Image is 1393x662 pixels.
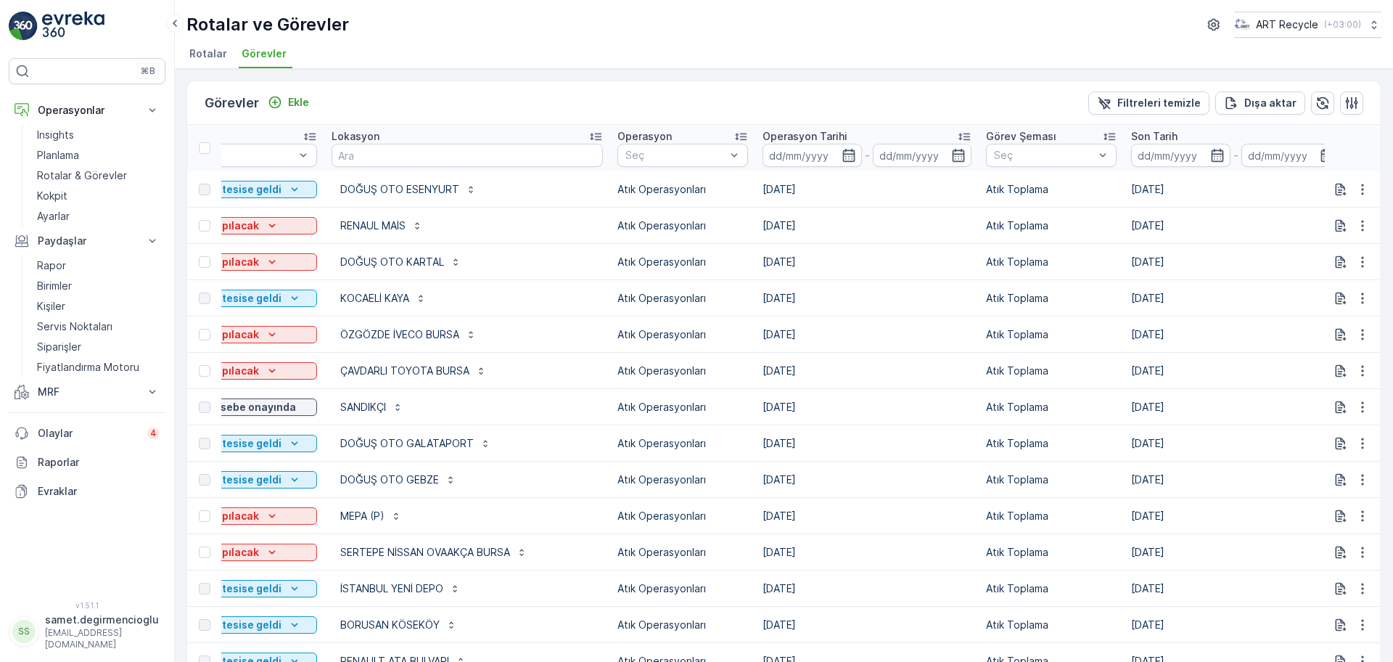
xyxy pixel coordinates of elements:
[755,389,979,425] td: [DATE]
[199,256,210,268] div: Toggle Row Selected
[332,250,470,274] button: DOĞUŞ OTO KARTAL
[340,509,385,523] p: MEPA (P)
[332,144,603,167] input: Ara
[340,400,386,414] p: SANDIKÇI
[199,510,210,522] div: Toggle Row Selected
[617,436,748,451] p: Atık Operasyonları
[38,426,139,441] p: Olaylar
[31,165,165,186] a: Rotalar & Görevler
[755,607,979,643] td: [DATE]
[986,473,1117,487] p: Atık Toplama
[38,234,136,248] p: Paydaşlar
[170,362,317,380] button: Yapılacak
[31,206,165,226] a: Ayarlar
[617,218,748,233] p: Atık Operasyonları
[37,279,72,293] p: Birimler
[31,357,165,377] a: Fiyatlandırma Motoru
[1124,425,1347,462] td: [DATE]
[986,327,1117,342] p: Atık Toplama
[755,171,979,208] td: [DATE]
[170,580,317,597] button: Atıklar tesise geldi
[1256,17,1318,32] p: ART Recycle
[9,12,38,41] img: logo
[755,316,979,353] td: [DATE]
[199,401,210,413] div: Toggle Row Selected
[332,323,485,346] button: ÖZGÖZDE İVECO BURSA
[617,400,748,414] p: Atık Operasyonları
[340,364,469,378] p: ÇAVDARLI TOYOTA BURSA
[332,577,469,600] button: İSTANBUL YENİ DEPO
[1088,91,1209,115] button: Filtreleri temizle
[170,399,317,416] button: Muhasebe onayında
[617,182,748,197] p: Atık Operasyonları
[199,547,210,558] div: Toggle Row Selected
[1124,389,1347,425] td: [DATE]
[9,448,165,477] a: Raporlar
[192,400,296,414] p: Muhasebe onayında
[31,145,165,165] a: Planlama
[9,226,165,256] button: Paydaşlar
[617,364,748,378] p: Atık Operasyonları
[1124,208,1347,244] td: [DATE]
[340,255,444,269] p: DOĞUŞ OTO KARTAL
[186,473,282,487] p: Atıklar tesise geldi
[12,620,36,643] div: SS
[186,13,349,36] p: Rotalar ve Görevler
[1124,171,1347,208] td: [DATE]
[186,618,282,632] p: Atıklar tesise geldi
[617,509,748,523] p: Atık Operasyonları
[199,619,210,631] div: Toggle Row Selected
[288,95,309,110] p: Ekle
[209,218,259,233] p: Yapılacak
[755,353,979,389] td: [DATE]
[170,544,317,561] button: Yapılacak
[199,329,210,340] div: Toggle Row Selected
[9,613,165,650] button: SSsamet.degirmencioglu[EMAIL_ADDRESS][DOMAIN_NAME]
[1215,91,1305,115] button: Dışa aktar
[625,148,726,163] p: Seç
[986,291,1117,306] p: Atık Toplama
[865,147,870,164] p: -
[1124,316,1347,353] td: [DATE]
[37,319,112,334] p: Servis Noktaları
[141,65,155,77] p: ⌘B
[170,326,317,343] button: Yapılacak
[617,581,748,596] p: Atık Operasyonları
[1124,534,1347,571] td: [DATE]
[332,359,496,383] button: ÇAVDARLI TOYOTA BURSA
[199,293,210,304] div: Toggle Row Selected
[340,218,406,233] p: RENAUL MAİS
[1124,244,1347,280] td: [DATE]
[38,455,160,470] p: Raporlar
[340,327,459,342] p: ÖZGÖZDE İVECO BURSA
[340,545,510,560] p: SERTEPE NİSSAN OVAAKÇA BURSA
[1241,144,1341,167] input: dd/mm/yyyy
[209,364,259,378] p: Yapılacak
[617,291,748,306] p: Atık Operasyonları
[170,181,317,198] button: Atıklar tesise geldi
[986,509,1117,523] p: Atık Toplama
[755,244,979,280] td: [DATE]
[763,144,862,167] input: dd/mm/yyyy
[332,613,466,637] button: BORUSAN KÖSEKÖY
[186,581,282,596] p: Atıklar tesise geldi
[1324,19,1361,30] p: ( +03:00 )
[340,473,439,487] p: DOĞUŞ OTO GEBZE
[986,618,1117,632] p: Atık Toplama
[31,316,165,337] a: Servis Noktaları
[1233,147,1238,164] p: -
[994,148,1094,163] p: Seç
[38,385,136,399] p: MRF
[170,253,317,271] button: Yapılacak
[37,299,65,314] p: Kişiler
[38,484,160,499] p: Evraklar
[170,290,317,307] button: Atıklar tesise geldi
[332,396,412,419] button: SANDIKÇI
[617,545,748,560] p: Atık Operasyonları
[1234,12,1381,38] button: ART Recycle(+03:00)
[170,435,317,452] button: Atıklar tesise geldi
[340,182,459,197] p: DOĞUŞ OTO ESENYURT
[9,477,165,506] a: Evraklar
[199,184,210,195] div: Toggle Row Selected
[986,364,1117,378] p: Atık Toplama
